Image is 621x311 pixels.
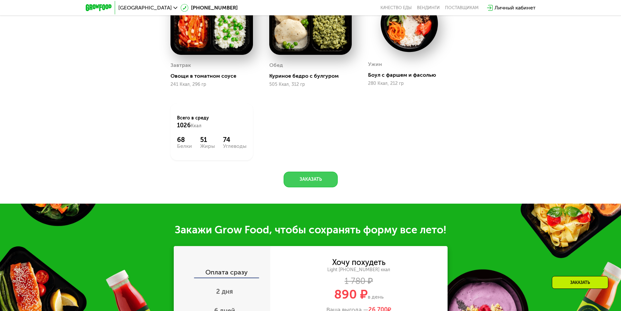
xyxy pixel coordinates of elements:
span: 890 ₽ [334,287,368,302]
span: [GEOGRAPHIC_DATA] [118,5,172,10]
div: 68 [177,136,192,144]
div: 74 [223,136,246,144]
button: Заказать [284,172,338,187]
div: Всего в среду [177,115,246,129]
div: Оплата сразу [174,269,270,277]
div: 505 Ккал, 312 гр [269,82,352,87]
div: Обед [269,60,283,70]
div: Личный кабинет [495,4,536,12]
span: 2 дня [216,288,233,295]
div: Углеводы [223,144,246,149]
div: Жиры [200,144,215,149]
span: в день [368,294,384,300]
div: Завтрак [170,60,191,70]
div: 280 Ккал, 212 гр [368,81,451,86]
span: 1026 [177,122,191,129]
div: Овощи в томатном соусе [170,73,258,79]
div: Ужин [368,59,382,69]
div: поставщикам [445,5,479,10]
div: Light [PHONE_NUMBER] ккал [270,267,448,273]
div: 1 780 ₽ [270,278,448,285]
a: Качество еды [380,5,412,10]
div: Хочу похудеть [332,259,386,266]
div: Боул с фаршем и фасолью [368,72,456,78]
div: Куриное бедро с булгуром [269,73,357,79]
div: Белки [177,144,192,149]
a: [PHONE_NUMBER] [181,4,238,12]
a: Вендинги [417,5,440,10]
div: Заказать [552,276,608,289]
span: Ккал [191,123,201,129]
div: 241 Ккал, 296 гр [170,82,253,87]
div: 51 [200,136,215,144]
